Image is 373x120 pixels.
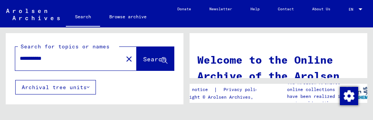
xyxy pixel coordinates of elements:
[217,86,270,94] a: Privacy policy
[15,80,96,94] button: Archival tree units
[176,86,270,94] div: |
[124,54,134,64] mat-icon: close
[121,51,137,66] button: Clear
[143,55,166,63] span: Search
[340,87,358,105] img: Change consent
[176,94,270,101] p: Copyright © Arolsen Archives, 2021
[349,7,357,11] span: EN
[6,9,60,20] img: Arolsen_neg.svg
[197,52,360,100] h1: Welcome to the Online Archive of the Arolsen Archives!
[137,47,174,70] button: Search
[340,86,358,105] div: Change consent
[100,8,156,26] a: Browse archive
[287,79,345,93] p: The Arolsen Archives online collections
[66,8,100,27] a: Search
[287,93,345,107] p: have been realized in partnership with
[21,43,110,50] mat-label: Search for topics or names
[176,86,214,94] a: Legal notice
